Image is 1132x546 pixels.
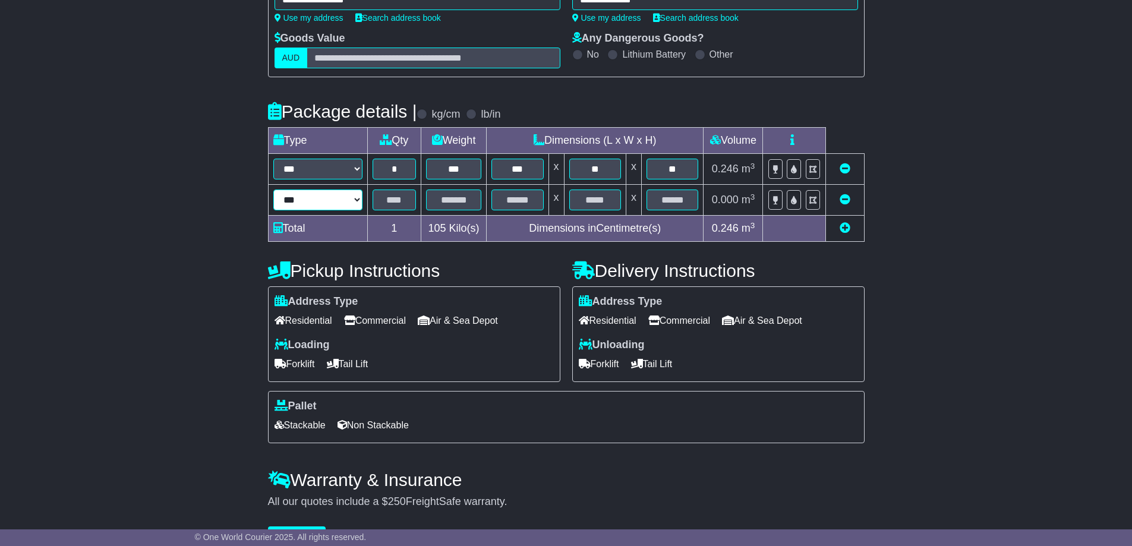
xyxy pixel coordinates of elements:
a: Search address book [653,13,739,23]
a: Add new item [840,222,850,234]
td: Total [268,216,367,242]
h4: Package details | [268,102,417,121]
label: AUD [275,48,308,68]
label: kg/cm [431,108,460,121]
span: 0.246 [712,163,739,175]
span: Residential [579,311,636,330]
td: Kilo(s) [421,216,487,242]
span: © One World Courier 2025. All rights reserved. [195,532,367,542]
a: Remove this item [840,194,850,206]
td: x [626,185,641,216]
span: Commercial [648,311,710,330]
span: Stackable [275,416,326,434]
sup: 3 [751,192,755,201]
label: Pallet [275,400,317,413]
span: Air & Sea Depot [418,311,498,330]
sup: 3 [751,221,755,230]
sup: 3 [751,162,755,171]
a: Use my address [572,13,641,23]
span: m [742,194,755,206]
span: Air & Sea Depot [722,311,802,330]
td: x [548,154,564,185]
h4: Pickup Instructions [268,261,560,280]
span: m [742,222,755,234]
label: No [587,49,599,60]
td: 1 [367,216,421,242]
span: 250 [388,495,406,507]
a: Use my address [275,13,343,23]
td: Qty [367,128,421,154]
td: x [626,154,641,185]
label: Address Type [579,295,663,308]
span: Forklift [275,355,315,373]
td: x [548,185,564,216]
td: Dimensions (L x W x H) [487,128,704,154]
span: Forklift [579,355,619,373]
label: Unloading [579,339,645,352]
label: Other [710,49,733,60]
label: Goods Value [275,32,345,45]
h4: Delivery Instructions [572,261,865,280]
h4: Warranty & Insurance [268,470,865,490]
a: Remove this item [840,163,850,175]
div: All our quotes include a $ FreightSafe warranty. [268,495,865,509]
label: Lithium Battery [622,49,686,60]
a: Search address book [355,13,441,23]
label: Loading [275,339,330,352]
label: Any Dangerous Goods? [572,32,704,45]
span: Non Stackable [338,416,409,434]
span: Residential [275,311,332,330]
span: 0.000 [712,194,739,206]
span: 105 [428,222,446,234]
span: Tail Lift [631,355,673,373]
span: 0.246 [712,222,739,234]
td: Dimensions in Centimetre(s) [487,216,704,242]
span: Commercial [344,311,406,330]
td: Weight [421,128,487,154]
label: Address Type [275,295,358,308]
span: m [742,163,755,175]
label: lb/in [481,108,500,121]
td: Volume [704,128,763,154]
td: Type [268,128,367,154]
span: Tail Lift [327,355,368,373]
